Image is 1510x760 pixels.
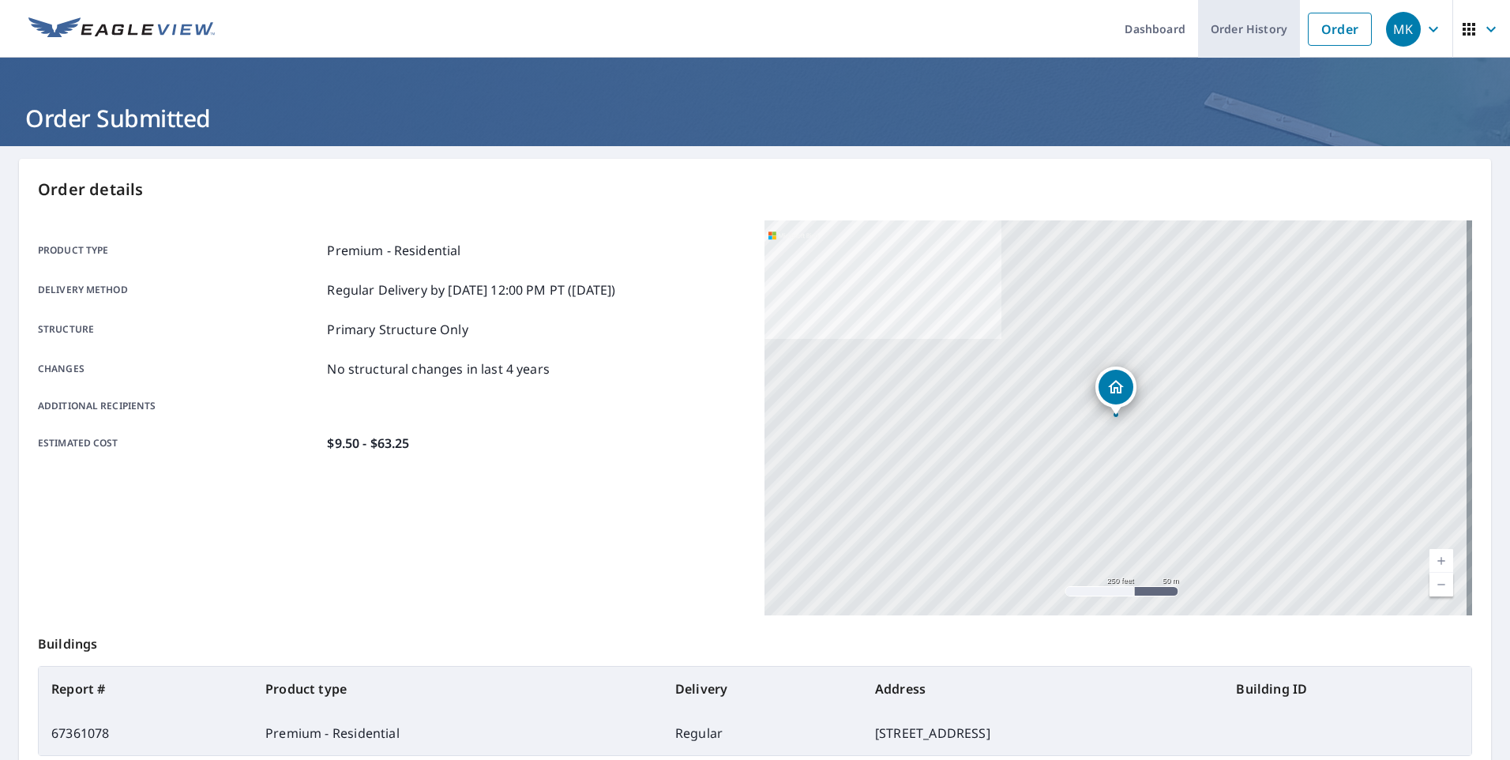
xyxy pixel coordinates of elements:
p: Order details [38,178,1472,201]
a: Current Level 17, Zoom In [1429,549,1453,573]
p: Product type [38,241,321,260]
p: No structural changes in last 4 years [327,359,550,378]
td: 67361078 [39,711,253,755]
div: Dropped pin, building 1, Residential property, 5897 Chestnut Hills Dr Cleveland, OH 44129 [1095,367,1136,416]
p: $9.50 - $63.25 [327,434,409,453]
td: Regular [663,711,862,755]
h1: Order Submitted [19,102,1491,134]
a: Order [1308,13,1372,46]
div: MK [1386,12,1421,47]
p: Additional recipients [38,399,321,413]
p: Structure [38,320,321,339]
th: Product type [253,667,663,711]
th: Report # [39,667,253,711]
th: Building ID [1223,667,1471,711]
img: EV Logo [28,17,215,41]
p: Regular Delivery by [DATE] 12:00 PM PT ([DATE]) [327,280,615,299]
td: Premium - Residential [253,711,663,755]
th: Delivery [663,667,862,711]
th: Address [862,667,1223,711]
p: Primary Structure Only [327,320,468,339]
p: Changes [38,359,321,378]
p: Delivery method [38,280,321,299]
p: Buildings [38,615,1472,666]
td: [STREET_ADDRESS] [862,711,1223,755]
a: Current Level 17, Zoom Out [1429,573,1453,596]
p: Estimated cost [38,434,321,453]
p: Premium - Residential [327,241,460,260]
